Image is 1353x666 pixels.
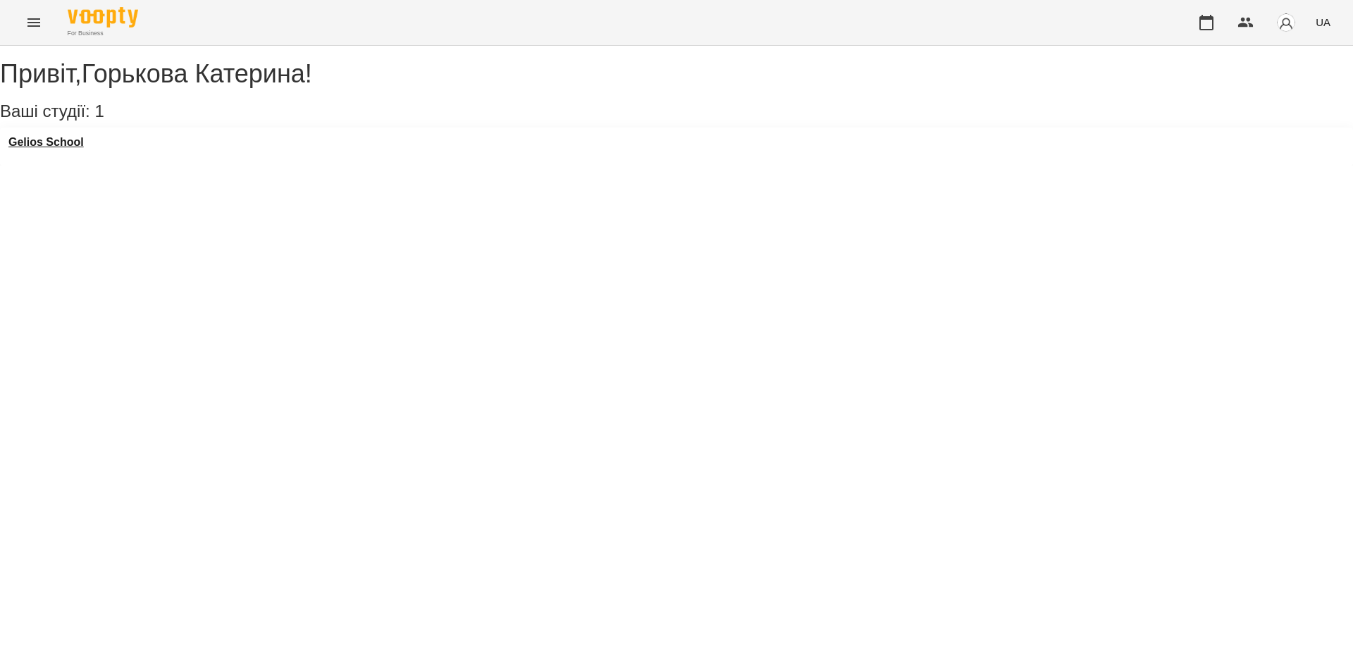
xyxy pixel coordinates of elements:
span: UA [1316,15,1330,30]
img: avatar_s.png [1276,13,1296,32]
span: 1 [94,101,104,121]
img: Voopty Logo [68,7,138,27]
a: Gelios School [8,136,84,149]
span: For Business [68,29,138,38]
button: UA [1310,9,1336,35]
button: Menu [17,6,51,39]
